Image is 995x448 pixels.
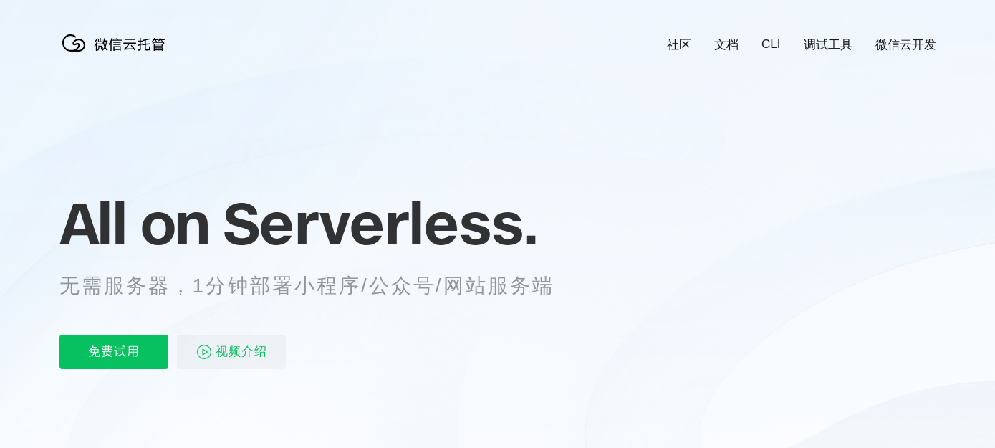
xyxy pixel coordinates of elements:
a: 文档 [714,37,739,53]
p: 无需服务器，1分钟部署小程序/公众号/网站服务端 [59,272,581,300]
a: 社区 [667,37,691,53]
p: 免费试用 [59,335,168,369]
a: 微信云托管 [59,47,174,59]
img: video_play.svg [196,343,213,361]
a: 微信云开发 [875,37,936,53]
span: All on [59,187,209,259]
span: Serverless. [223,187,537,259]
span: 视频介绍 [216,335,267,369]
img: 微信云托管 [59,29,174,57]
a: 调试工具 [804,37,852,53]
a: CLI [761,37,780,52]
